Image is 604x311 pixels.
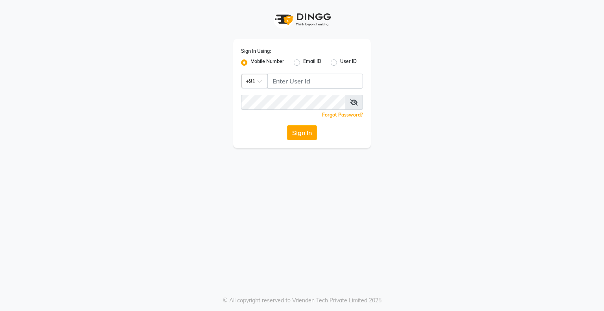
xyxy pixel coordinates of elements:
button: Sign In [287,125,317,140]
input: Username [267,74,363,89]
label: Mobile Number [250,58,284,67]
label: User ID [340,58,357,67]
label: Email ID [303,58,321,67]
input: Username [241,95,345,110]
a: Forgot Password? [322,112,363,118]
label: Sign In Using: [241,48,271,55]
img: logo1.svg [271,8,333,31]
